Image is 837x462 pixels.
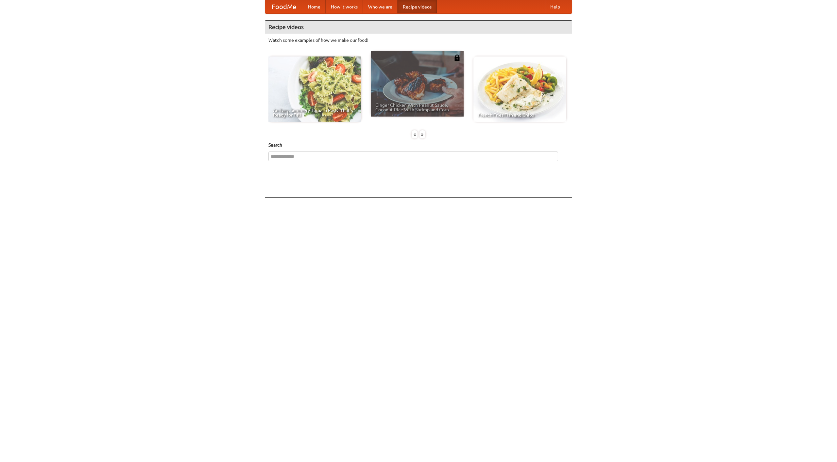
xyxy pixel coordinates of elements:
[478,113,562,117] span: French Fries Fish and Chips
[265,21,572,34] h4: Recipe videos
[268,37,569,43] p: Watch some examples of how we make our food!
[363,0,398,13] a: Who we are
[303,0,326,13] a: Home
[265,0,303,13] a: FoodMe
[398,0,437,13] a: Recipe videos
[419,130,425,138] div: »
[473,56,566,122] a: French Fries Fish and Chips
[268,142,569,148] h5: Search
[545,0,565,13] a: Help
[268,56,361,122] a: An Easy, Summery Tomato Pasta That's Ready for Fall
[412,130,418,138] div: «
[454,55,460,61] img: 483408.png
[326,0,363,13] a: How it works
[273,108,357,117] span: An Easy, Summery Tomato Pasta That's Ready for Fall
